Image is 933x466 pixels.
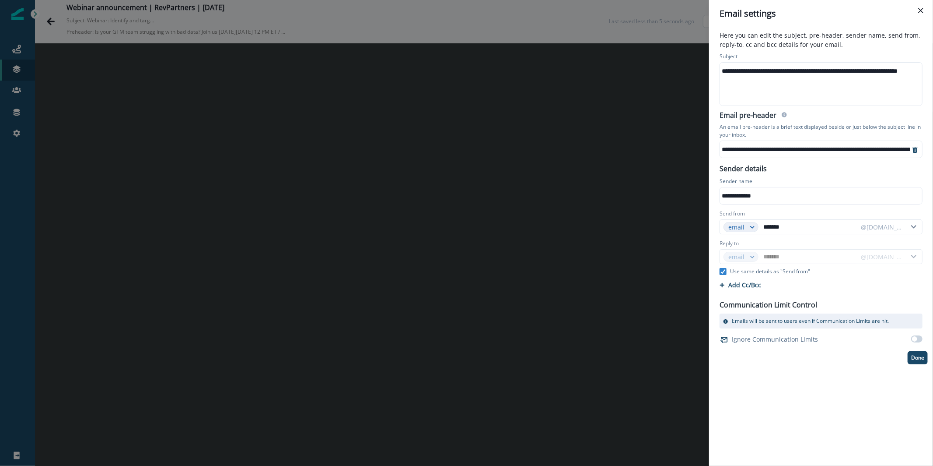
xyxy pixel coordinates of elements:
[720,240,739,247] label: Reply to
[720,300,817,310] p: Communication Limit Control
[911,355,924,361] p: Done
[720,210,745,218] label: Send from
[914,4,928,18] button: Close
[720,177,752,187] p: Sender name
[720,7,923,20] div: Email settings
[730,268,810,275] p: Use same details as "Send from"
[720,111,776,121] h2: Email pre-header
[714,31,928,51] p: Here you can edit the subject, pre-header, sender name, send from, reply-to, cc and bcc details f...
[720,281,761,289] button: Add Cc/Bcc
[861,222,903,232] div: @[DOMAIN_NAME]
[908,351,928,364] button: Done
[714,162,772,174] p: Sender details
[912,146,919,153] svg: remove-preheader
[720,53,737,62] p: Subject
[732,335,818,344] p: Ignore Communication Limits
[728,222,746,232] div: email
[732,317,889,325] p: Emails will be sent to users even if Communication Limits are hit.
[720,121,923,141] p: An email pre-header is a brief text displayed beside or just below the subject line in your inbox.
